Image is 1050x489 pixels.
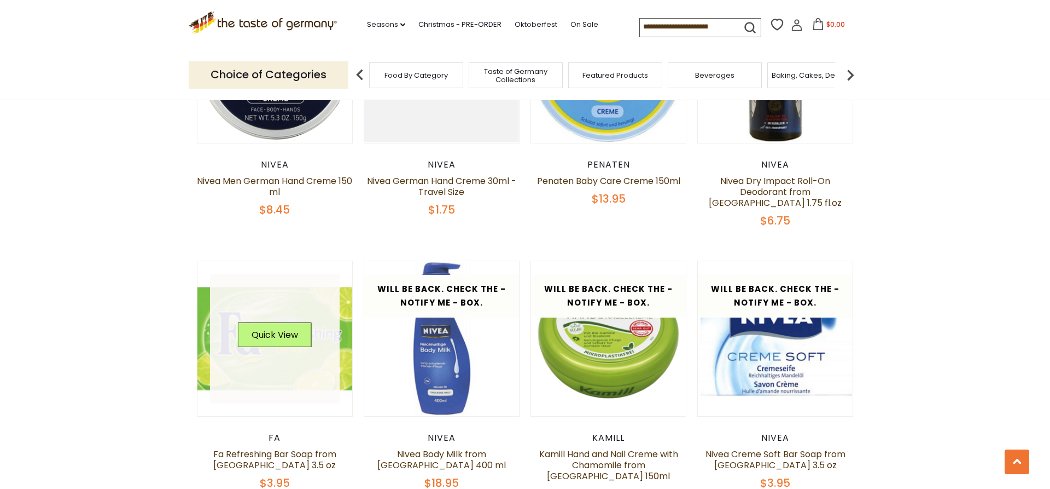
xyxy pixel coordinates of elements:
[238,323,312,347] button: Quick View
[472,67,559,84] a: Taste of Germany Collections
[259,202,290,217] span: $8.45
[364,433,520,444] div: Nivea
[367,175,516,198] a: Nivea German Hand Creme 30ml - Travel Size
[515,19,557,31] a: Oktoberfest
[367,19,405,31] a: Seasons
[530,433,686,444] div: Kamill
[531,261,686,416] img: Kamill Hand and Nail Creme with Chamomile from Germany 150ml
[695,71,734,79] a: Beverages
[537,175,680,187] a: Penaten Baby Care Creme 150ml
[697,433,853,444] div: Nivea
[189,61,348,88] p: Choice of Categories
[826,20,845,29] span: $0.00
[377,448,506,471] a: Nivea Body Milk from [GEOGRAPHIC_DATA] 400 ml
[418,19,501,31] a: Christmas - PRE-ORDER
[709,175,842,209] a: Nivea Dry Impact Roll-On Deodorant from [GEOGRAPHIC_DATA] 1.75 fl.oz
[197,433,353,444] div: Fa
[698,261,853,416] img: Nivea Creme Soft Bar Soap from Germany 3.5 oz
[364,261,519,416] img: Nivea Body Milk from Germany 400 ml
[539,448,678,482] a: Kamill Hand and Nail Creme with Chamomile from [GEOGRAPHIC_DATA] 150ml
[697,159,853,170] div: Nivea
[197,175,352,198] a: Nivea Men German Hand Creme 150 ml
[384,71,448,79] a: Food By Category
[349,64,371,86] img: previous arrow
[760,213,790,228] span: $6.75
[197,159,353,170] div: Nivea
[364,159,520,170] div: Nivea
[213,448,336,471] a: Fa Refreshing Bar Soap from [GEOGRAPHIC_DATA] 3.5 oz
[428,202,455,217] span: $1.75
[570,19,598,31] a: On Sale
[805,18,851,34] button: $0.00
[582,71,648,79] a: Featured Products
[530,159,686,170] div: Penaten
[592,191,626,206] span: $13.95
[197,261,352,416] img: Fa Refreshing Bar Soap from Germany 3.5 oz
[772,71,856,79] a: Baking, Cakes, Desserts
[839,64,861,86] img: next arrow
[705,448,845,471] a: Nivea Creme Soft Bar Soap from [GEOGRAPHIC_DATA] 3.5 oz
